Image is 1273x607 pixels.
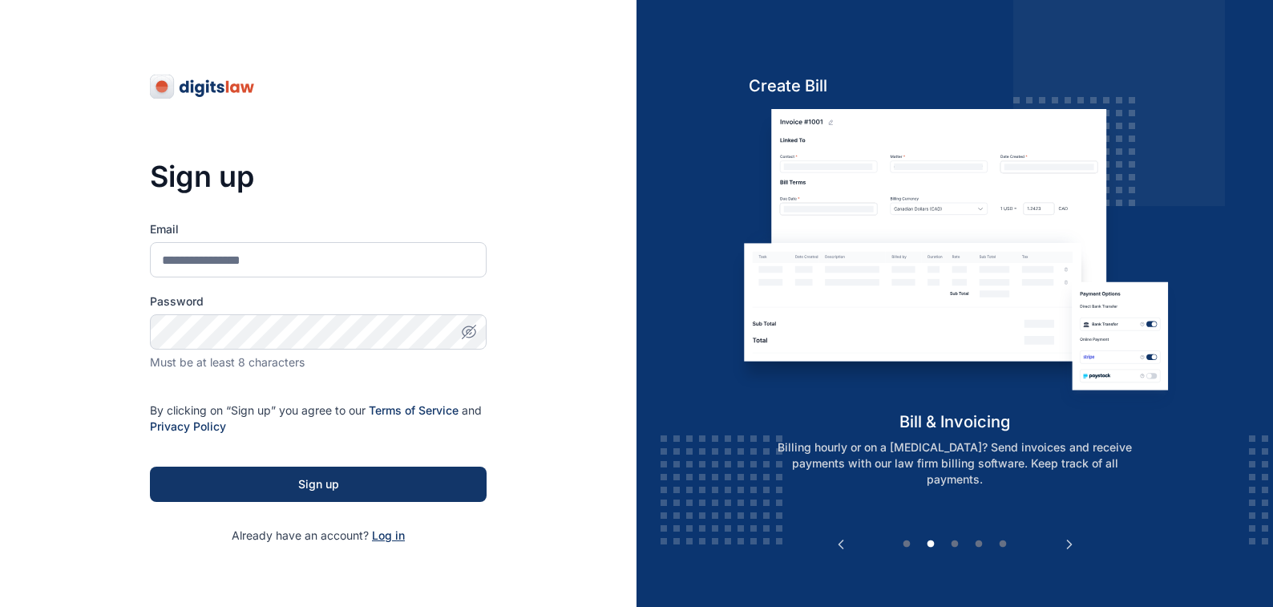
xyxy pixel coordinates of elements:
img: digitslaw-logo [150,74,256,99]
img: bill-and-invoicin [733,109,1178,410]
label: Password [150,293,487,310]
a: Terms of Service [369,403,459,417]
p: By clicking on “Sign up” you agree to our and [150,403,487,435]
button: Previous [833,536,849,552]
a: Privacy Policy [150,419,226,433]
h5: Create Bill [733,75,1178,97]
button: 1 [899,536,915,552]
p: Already have an account? [150,528,487,544]
div: Must be at least 8 characters [150,354,487,370]
button: 2 [923,536,939,552]
h3: Sign up [150,160,487,192]
button: 5 [995,536,1011,552]
h5: bill & invoicing [733,411,1178,433]
button: 4 [971,536,987,552]
label: Email [150,221,487,237]
button: Sign up [150,467,487,502]
p: Billing hourly or on a [MEDICAL_DATA]? Send invoices and receive payments with our law firm billi... [750,439,1160,488]
button: 3 [947,536,963,552]
button: Next [1061,536,1077,552]
div: Sign up [176,476,461,492]
a: Log in [372,528,405,542]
